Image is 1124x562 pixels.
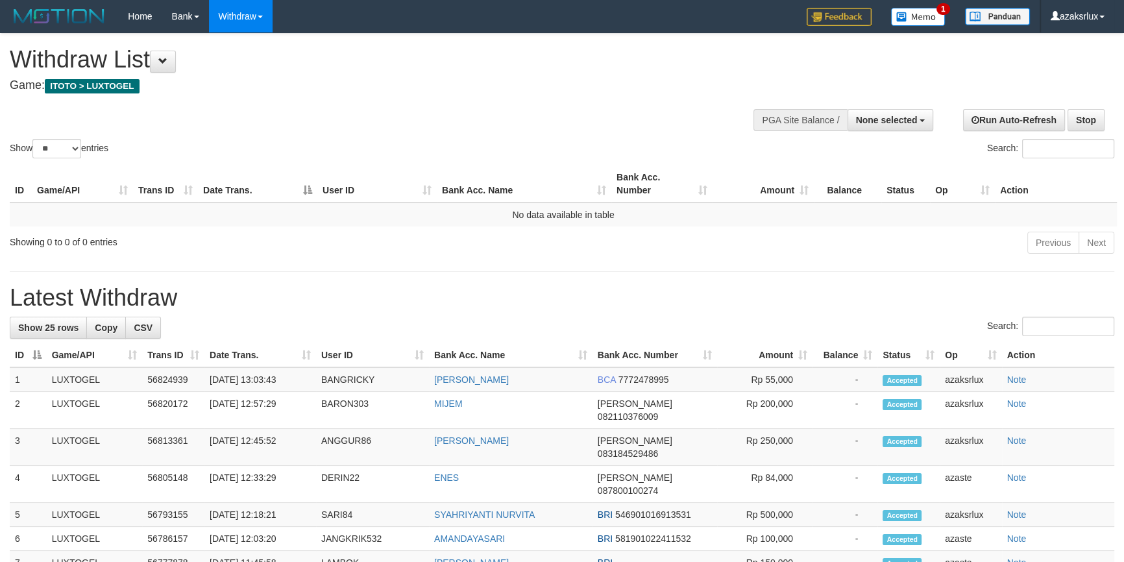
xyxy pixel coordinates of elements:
span: Accepted [883,473,922,484]
th: Action [995,165,1117,202]
td: azaksrlux [940,367,1001,392]
th: Amount: activate to sort column ascending [717,343,812,367]
td: Rp 84,000 [717,466,812,503]
a: Run Auto-Refresh [963,109,1065,131]
span: Copy [95,323,117,333]
td: 5 [10,503,47,527]
a: Show 25 rows [10,317,87,339]
span: [PERSON_NAME] [598,398,672,409]
span: Show 25 rows [18,323,79,333]
td: - [812,367,877,392]
td: LUXTOGEL [47,503,143,527]
span: [PERSON_NAME] [598,472,672,483]
span: Accepted [883,436,922,447]
td: 1 [10,367,47,392]
td: SARI84 [316,503,429,527]
th: Date Trans.: activate to sort column descending [198,165,317,202]
td: [DATE] 12:57:29 [204,392,316,429]
span: None selected [856,115,918,125]
th: Action [1002,343,1114,367]
img: panduan.png [965,8,1030,25]
a: [PERSON_NAME] [434,435,509,446]
th: Amount: activate to sort column ascending [713,165,814,202]
td: azaste [940,527,1001,551]
img: MOTION_logo.png [10,6,108,26]
label: Search: [987,317,1114,336]
div: Showing 0 to 0 of 0 entries [10,230,459,249]
span: Accepted [883,375,922,386]
span: Copy 082110376009 to clipboard [598,411,658,422]
div: PGA Site Balance / [753,109,847,131]
td: Rp 55,000 [717,367,812,392]
th: Game/API: activate to sort column ascending [32,165,133,202]
td: 56793155 [142,503,204,527]
th: ID [10,165,32,202]
h1: Latest Withdraw [10,285,1114,311]
th: Bank Acc. Number: activate to sort column ascending [593,343,717,367]
a: Note [1007,398,1027,409]
span: ITOTO > LUXTOGEL [45,79,140,93]
th: Trans ID: activate to sort column ascending [133,165,198,202]
th: Bank Acc. Number: activate to sort column ascending [611,165,713,202]
h1: Withdraw List [10,47,737,73]
td: azaksrlux [940,392,1001,429]
td: - [812,429,877,466]
th: ID: activate to sort column descending [10,343,47,367]
th: Op: activate to sort column ascending [940,343,1001,367]
input: Search: [1022,139,1114,158]
td: [DATE] 12:33:29 [204,466,316,503]
td: 4 [10,466,47,503]
td: BARON303 [316,392,429,429]
td: LUXTOGEL [47,466,143,503]
span: Copy 581901022411532 to clipboard [615,533,691,544]
a: CSV [125,317,161,339]
th: Bank Acc. Name: activate to sort column ascending [429,343,593,367]
img: Button%20Memo.svg [891,8,946,26]
a: SYAHRIYANTI NURVITA [434,509,535,520]
td: ANGGUR86 [316,429,429,466]
td: 56813361 [142,429,204,466]
a: Next [1079,232,1114,254]
td: - [812,466,877,503]
a: Note [1007,472,1027,483]
th: Date Trans.: activate to sort column ascending [204,343,316,367]
td: 2 [10,392,47,429]
td: LUXTOGEL [47,527,143,551]
a: Copy [86,317,126,339]
td: 56820172 [142,392,204,429]
span: CSV [134,323,153,333]
span: BCA [598,374,616,385]
span: 1 [936,3,950,15]
td: [DATE] 12:03:20 [204,527,316,551]
th: User ID: activate to sort column ascending [316,343,429,367]
th: Game/API: activate to sort column ascending [47,343,143,367]
td: 3 [10,429,47,466]
span: Accepted [883,510,922,521]
a: ENES [434,472,459,483]
th: Balance [814,165,881,202]
th: Status [881,165,930,202]
span: Accepted [883,399,922,410]
td: Rp 200,000 [717,392,812,429]
img: Feedback.jpg [807,8,872,26]
td: azaste [940,466,1001,503]
th: User ID: activate to sort column ascending [317,165,437,202]
td: LUXTOGEL [47,392,143,429]
input: Search: [1022,317,1114,336]
span: [PERSON_NAME] [598,435,672,446]
td: LUXTOGEL [47,429,143,466]
td: azaksrlux [940,429,1001,466]
td: azaksrlux [940,503,1001,527]
a: Note [1007,435,1027,446]
td: [DATE] 13:03:43 [204,367,316,392]
h4: Game: [10,79,737,92]
span: Copy 083184529486 to clipboard [598,448,658,459]
select: Showentries [32,139,81,158]
th: Balance: activate to sort column ascending [812,343,877,367]
a: [PERSON_NAME] [434,374,509,385]
td: BANGRICKY [316,367,429,392]
td: LUXTOGEL [47,367,143,392]
a: Note [1007,374,1027,385]
span: Accepted [883,534,922,545]
td: JANGKRIK532 [316,527,429,551]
